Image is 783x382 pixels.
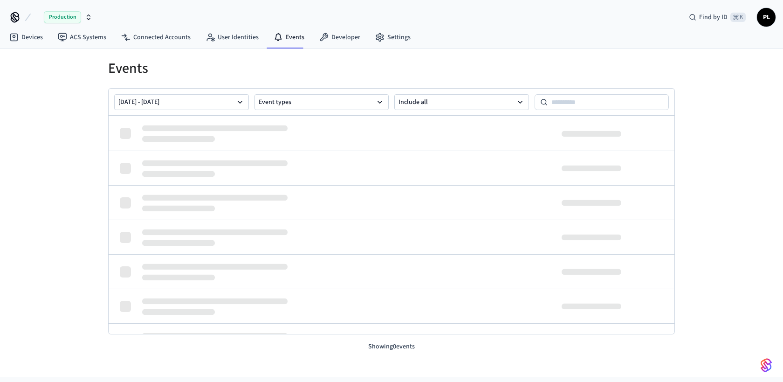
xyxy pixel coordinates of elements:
[266,29,312,46] a: Events
[368,29,418,46] a: Settings
[198,29,266,46] a: User Identities
[730,13,746,22] span: ⌘ K
[108,60,675,77] h1: Events
[757,8,776,27] button: PL
[2,29,50,46] a: Devices
[114,94,249,110] button: [DATE] - [DATE]
[761,358,772,373] img: SeamLogoGradient.69752ec5.svg
[50,29,114,46] a: ACS Systems
[681,9,753,26] div: Find by ID⌘ K
[44,11,81,23] span: Production
[699,13,728,22] span: Find by ID
[108,342,675,352] p: Showing 0 events
[254,94,389,110] button: Event types
[114,29,198,46] a: Connected Accounts
[758,9,775,26] span: PL
[312,29,368,46] a: Developer
[394,94,529,110] button: Include all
